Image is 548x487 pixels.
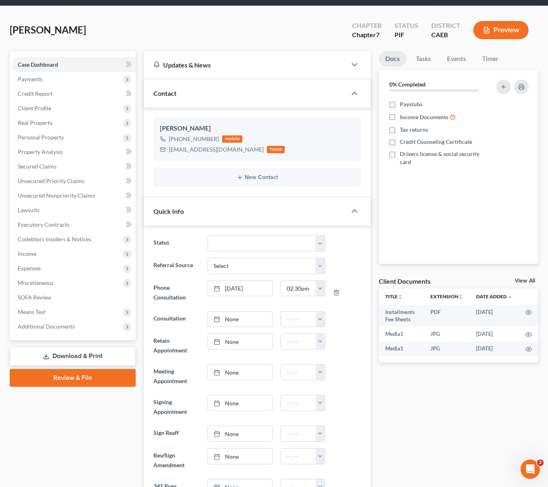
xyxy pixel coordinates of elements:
td: Media1 [379,327,424,341]
a: Unsecured Priority Claims [11,174,136,188]
input: -- : -- [281,281,316,296]
a: None [208,334,273,349]
td: [DATE] [470,327,519,341]
span: Income Documents [400,113,448,121]
a: Property Analysis [11,145,136,159]
span: SOFA Review [18,294,51,301]
td: Media1 [379,342,424,356]
a: Unsecured Nonpriority Claims [11,188,136,203]
label: Signing Appointment [149,395,203,419]
span: Credit Report [18,90,52,97]
span: Drivers license & social security card [400,150,491,166]
a: None [208,395,273,411]
div: Status [395,21,418,30]
div: [PERSON_NAME] [160,124,354,133]
div: Chapter [352,30,382,40]
strong: 0% Completed [389,81,426,88]
a: Titleunfold_more [385,293,403,299]
span: [PERSON_NAME] [10,24,86,36]
label: Consultation [149,311,203,327]
td: PDF [424,305,470,327]
a: Lawsuits [11,203,136,217]
span: Expenses [18,265,41,272]
a: Docs [379,51,406,67]
a: SOFA Review [11,290,136,305]
span: Secured Claims [18,163,57,170]
i: unfold_more [398,295,403,299]
input: -- : -- [281,449,316,464]
a: None [208,426,273,441]
input: -- : -- [281,395,316,411]
i: expand_more [508,295,512,299]
td: Installments Fee Sheets [379,305,424,327]
label: Meeting Appointment [149,364,203,388]
div: Client Documents [379,277,430,285]
input: -- : -- [281,334,316,349]
span: Codebtors Insiders & Notices [18,236,91,242]
div: Updates & News [153,61,336,69]
span: Case Dashboard [18,61,58,68]
div: [EMAIL_ADDRESS][DOMAIN_NAME] [169,145,264,154]
span: Payments [18,76,42,82]
label: Sign Reaff [149,426,203,442]
a: Download & Print [10,347,136,366]
a: Timer [476,51,505,67]
td: [DATE] [470,342,519,356]
label: Referral Source [149,258,203,274]
a: [DATE] [208,281,273,296]
td: JPG [424,342,470,356]
span: Personal Property [18,134,64,141]
span: Additional Documents [18,323,75,330]
input: -- : -- [281,365,316,380]
a: None [208,365,273,380]
span: Unsecured Nonpriority Claims [18,192,95,199]
a: Credit Report [11,86,136,101]
div: mobile [222,135,242,143]
a: Review & File [10,369,136,387]
a: Secured Claims [11,159,136,174]
label: Phone Consultation [149,280,203,305]
a: Date Added expand_more [476,293,512,299]
div: Chapter [352,21,382,30]
button: New Contact [160,174,354,181]
span: Contact [153,89,176,97]
td: [DATE] [470,305,519,327]
input: -- : -- [281,426,316,441]
span: Paystubs [400,100,422,108]
button: Preview [473,21,529,39]
span: Unsecured Priority Claims [18,177,84,184]
span: Tax returns [400,126,428,134]
a: None [208,449,273,464]
span: 2 [537,460,544,466]
i: unfold_more [458,295,463,299]
span: 7 [376,31,380,38]
a: Events [441,51,472,67]
div: District [431,21,460,30]
a: Tasks [409,51,437,67]
div: CAEB [431,30,460,40]
input: -- : -- [281,312,316,327]
span: Real Property [18,119,52,126]
span: Means Test [18,308,46,315]
label: Status [149,235,203,251]
a: Extensionunfold_more [430,293,463,299]
iframe: Intercom live chat [521,460,540,479]
a: Case Dashboard [11,57,136,72]
label: Rev/Sign Amendment [149,448,203,472]
span: Quick Info [153,207,184,215]
span: Client Profile [18,105,51,112]
span: Miscellaneous [18,279,54,286]
a: View All [515,278,535,284]
span: Lawsuits [18,207,40,213]
a: Executory Contracts [11,217,136,232]
div: [PHONE_NUMBER] [169,135,219,143]
div: PIF [395,30,418,40]
span: Executory Contracts [18,221,69,228]
span: Credit Counseling Certificate [400,138,472,146]
td: JPG [424,327,470,341]
div: home [267,146,285,153]
label: Retain Appointment [149,333,203,358]
a: None [208,312,273,327]
span: Property Analysis [18,148,63,155]
span: Income [18,250,36,257]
